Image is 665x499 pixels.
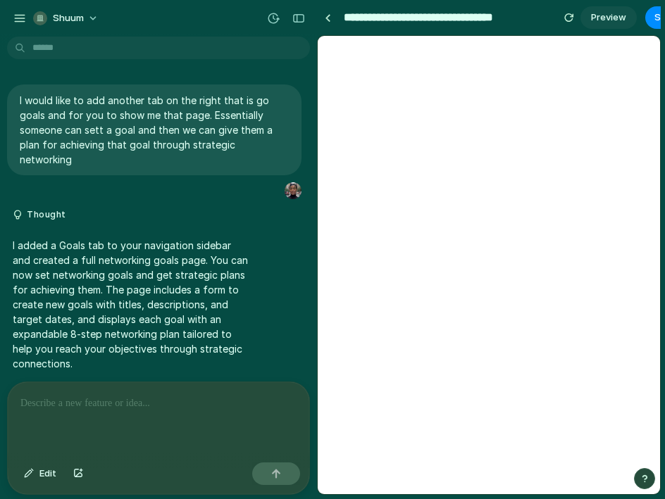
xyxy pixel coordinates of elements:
p: I would like to add another tab on the right that is go goals and for you to show me that page. E... [20,93,289,167]
button: Shuum [27,7,106,30]
p: I added a Goals tab to your navigation sidebar and created a full networking goals page. You can ... [13,238,248,371]
button: Edit [17,462,63,485]
span: Edit [39,467,56,481]
span: Shuum [53,11,84,25]
a: Preview [580,6,637,29]
span: Preview [591,11,626,25]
